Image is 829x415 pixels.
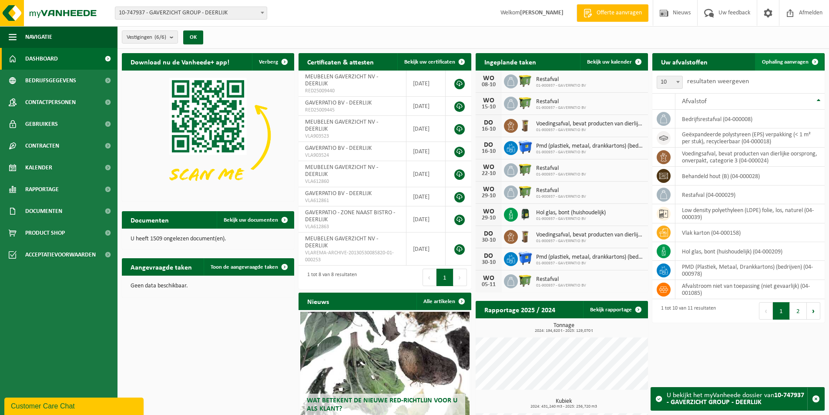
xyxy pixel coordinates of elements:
[518,162,533,177] img: WB-1100-HPE-GN-51
[536,165,586,172] span: Restafval
[406,142,446,161] td: [DATE]
[122,30,178,44] button: Vestigingen(6/6)
[453,269,467,286] button: Next
[305,178,399,185] span: VLA612860
[480,405,648,409] span: 2024: 431,240 m3 - 2025: 256,720 m3
[675,110,825,128] td: bedrijfsrestafval (04-000008)
[667,388,807,410] div: U bekijkt het myVanheede dossier van
[480,260,497,266] div: 30-10
[480,275,497,282] div: WO
[675,204,825,223] td: low density polyethyleen (LDPE) folie, los, naturel (04-000039)
[536,83,586,88] span: 01-900937 - GAVERPATIO BV
[299,53,383,70] h2: Certificaten & attesten
[406,233,446,266] td: [DATE]
[25,91,76,113] span: Contactpersonen
[536,98,586,105] span: Restafval
[252,53,293,71] button: Verberg
[518,184,533,199] img: WB-1100-HPE-GN-51
[122,53,238,70] h2: Download nu de Vanheede+ app!
[480,75,497,82] div: WO
[480,230,497,237] div: DO
[518,229,533,243] img: WB-0140-HPE-BN-01
[675,242,825,261] td: hol glas, bont (huishoudelijk) (04-000209)
[480,97,497,104] div: WO
[480,323,648,333] h3: Tonnage
[115,7,267,19] span: 10-747937 - GAVERZICHT GROUP - DEERLIJK
[305,152,399,159] span: VLA903524
[480,126,497,132] div: 16-10
[480,82,497,88] div: 08-10
[536,254,644,261] span: Pmd (plastiek, metaal, drankkartons) (bedrijven)
[518,95,533,110] img: WB-1100-HPE-GN-51
[536,239,644,244] span: 01-900937 - GAVERPATIO BV
[436,269,453,286] button: 1
[536,216,606,222] span: 01-900937 - GAVERPATIO BV
[682,98,707,105] span: Afvalstof
[305,107,399,114] span: RED25009445
[25,200,62,222] span: Documenten
[154,34,166,40] count: (6/6)
[305,209,395,223] span: GAVERPATIO - ZONE NAAST BISTRO - DEERLIJK
[587,59,632,65] span: Bekijk uw kalender
[687,78,749,85] label: resultaten weergeven
[480,253,497,260] div: DO
[406,116,446,142] td: [DATE]
[536,187,586,194] span: Restafval
[536,121,644,128] span: Voedingsafval, bevat producten van dierlijke oorsprong, onverpakt, categorie 3
[536,209,606,216] span: Hol glas, bont (huishoudelijk)
[518,118,533,132] img: WB-0140-HPE-BN-01
[577,4,648,22] a: Offerte aanvragen
[536,232,644,239] span: Voedingsafval, bevat producten van dierlijke oorsprong, onverpakt, categorie 3
[480,215,497,221] div: 29-10
[25,222,65,244] span: Product Shop
[675,128,825,148] td: geëxpandeerde polystyreen (EPS) verpakking (< 1 m² per stuk), recycleerbaar (04-000018)
[480,398,648,409] h3: Kubiek
[790,302,807,320] button: 2
[480,186,497,193] div: WO
[762,59,809,65] span: Ophaling aanvragen
[675,223,825,242] td: vlak karton (04-000158)
[536,76,586,83] span: Restafval
[773,302,790,320] button: 1
[204,258,293,276] a: Toon de aangevraagde taken
[25,157,52,179] span: Kalender
[657,301,716,321] div: 1 tot 10 van 11 resultaten
[423,269,436,286] button: Previous
[536,143,644,150] span: Pmd (plastiek, metaal, drankkartons) (bedrijven)
[25,244,96,266] span: Acceptatievoorwaarden
[536,105,586,111] span: 01-900937 - GAVERPATIO BV
[305,223,399,230] span: VLA612863
[25,48,58,70] span: Dashboard
[131,283,285,289] p: Geen data beschikbaar.
[675,186,825,204] td: restafval (04-000029)
[305,236,378,249] span: MEUBELEN GAVERZICHT NV - DEERLIJK
[518,251,533,266] img: WB-1100-HPE-BE-01
[536,128,644,133] span: 01-900937 - GAVERPATIO BV
[416,293,470,310] a: Alle artikelen
[305,145,372,152] span: GAVERPATIO BV - DEERLIJK
[25,179,59,200] span: Rapportage
[675,261,825,280] td: PMD (Plastiek, Metaal, Drankkartons) (bedrijven) (04-000978)
[406,161,446,187] td: [DATE]
[305,133,399,140] span: VLA903523
[305,250,399,263] span: VLAREMA-ARCHIVE-20130530085820-01-000253
[115,7,267,20] span: 10-747937 - GAVERZICHT GROUP - DEERLIJK
[305,190,372,197] span: GAVERPATIO BV - DEERLIJK
[536,261,644,266] span: 01-900937 - GAVERPATIO BV
[4,396,145,415] iframe: chat widget
[406,206,446,233] td: [DATE]
[476,53,545,70] h2: Ingeplande taken
[480,282,497,288] div: 05-11
[25,26,52,48] span: Navigatie
[305,88,399,94] span: RED25009440
[406,71,446,97] td: [DATE]
[404,59,455,65] span: Bekijk uw certificaten
[224,217,278,223] span: Bekijk uw documenten
[25,113,58,135] span: Gebruikers
[480,164,497,171] div: WO
[536,276,586,283] span: Restafval
[480,119,497,126] div: DO
[536,150,644,155] span: 01-900937 - GAVERPATIO BV
[536,172,586,177] span: 01-900937 - GAVERPATIO BV
[127,31,166,44] span: Vestigingen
